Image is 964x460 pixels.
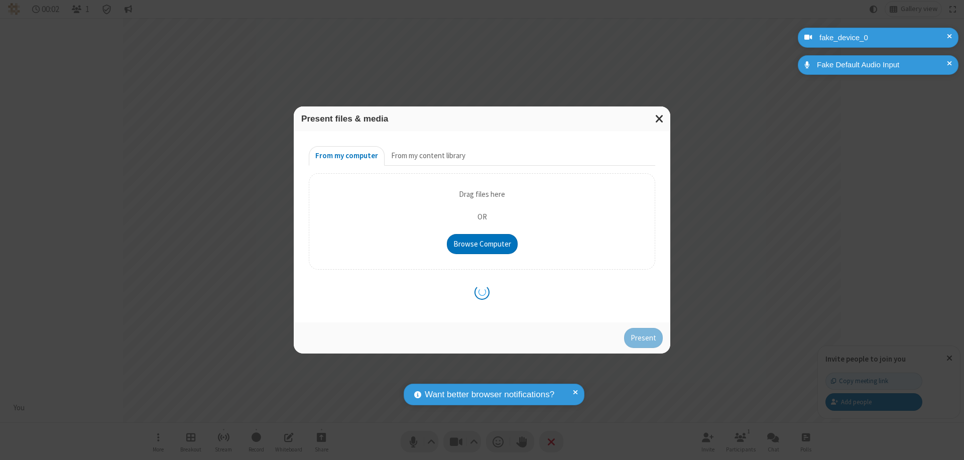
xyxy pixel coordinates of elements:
[624,328,663,348] button: Present
[649,106,670,131] button: Close modal
[385,146,472,166] button: From my content library
[447,234,518,254] button: Browse Computer
[309,173,655,270] div: Upload Background
[425,388,554,401] span: Want better browser notifications?
[813,59,951,71] div: Fake Default Audio Input
[301,114,663,124] h3: Present files & media
[816,32,951,44] div: fake_device_0
[309,146,385,166] button: From my computer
